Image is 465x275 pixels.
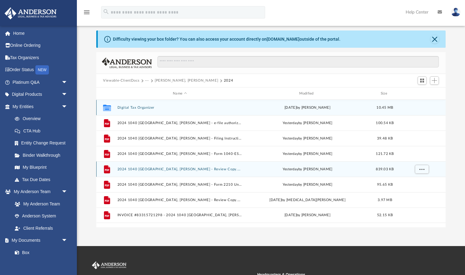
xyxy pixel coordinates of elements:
[103,78,139,83] button: Viewable-ClientDocs
[245,136,370,141] div: by [PERSON_NAME]
[4,76,77,88] a: Platinum Q&Aarrow_drop_down
[145,78,149,83] button: ···
[4,64,77,76] a: Order StatusNEW
[377,213,393,217] span: 52.15 KB
[418,76,427,85] button: Switch to Grid View
[117,152,242,156] button: 2024 1040 [GEOGRAPHIC_DATA], [PERSON_NAME] - Form 1040-ES Estimated Tax Voucher.pdf
[245,182,370,188] div: by [PERSON_NAME]
[83,12,90,16] a: menu
[117,91,242,96] div: Name
[62,234,74,247] span: arrow_drop_down
[283,137,298,140] span: yesterday
[96,100,446,228] div: grid
[245,167,370,172] div: by [PERSON_NAME]
[117,198,242,202] button: 2024 1040 [GEOGRAPHIC_DATA], [PERSON_NAME] - Review Copy.pdf
[117,183,242,187] button: 2024 1040 [GEOGRAPHIC_DATA], [PERSON_NAME] - Form 2210 Underpayment of Estimated Tax Voucher.pdf
[4,27,77,39] a: Home
[113,36,340,42] div: Difficulty viewing your box folder? You can also access your account directly on outside of the p...
[62,88,74,101] span: arrow_drop_down
[245,105,370,111] div: [DATE] by [PERSON_NAME]
[245,120,370,126] div: by [PERSON_NAME]
[9,161,74,174] a: My Blueprint
[451,8,460,17] img: User Pic
[400,91,443,96] div: id
[283,152,298,156] span: yesterday
[224,78,233,83] button: 2024
[283,168,298,171] span: yesterday
[431,35,439,43] button: Close
[117,121,242,125] button: 2024 1040 [GEOGRAPHIC_DATA], [PERSON_NAME] - e-file authorization - please sign.pdf
[4,186,74,198] a: My Anderson Teamarrow_drop_down
[62,100,74,113] span: arrow_drop_down
[283,121,298,125] span: yesterday
[9,173,77,186] a: Tax Due Dates
[4,88,77,101] a: Digital Productsarrow_drop_down
[283,183,298,186] span: yesterday
[9,113,77,125] a: Overview
[9,210,74,222] a: Anderson System
[245,151,370,157] div: by [PERSON_NAME]
[91,261,128,269] img: Anderson Advisors Platinum Portal
[4,51,77,64] a: Tax Organizers
[9,125,77,137] a: CTA Hub
[9,149,77,161] a: Binder Walkthrough
[4,234,74,247] a: My Documentsarrow_drop_down
[376,152,394,156] span: 121.72 KB
[9,222,74,234] a: Client Referrals
[9,246,71,259] a: Box
[378,198,392,202] span: 3.97 MB
[9,198,71,210] a: My Anderson Team
[245,212,370,218] div: [DATE] by [PERSON_NAME]
[267,37,300,42] a: [DOMAIN_NAME]
[376,168,394,171] span: 839.03 KB
[377,183,393,186] span: 95.65 KB
[62,76,74,89] span: arrow_drop_down
[9,137,77,149] a: Entity Change Request
[83,9,90,16] i: menu
[4,100,77,113] a: My Entitiesarrow_drop_down
[117,136,242,140] button: 2024 1040 [GEOGRAPHIC_DATA], [PERSON_NAME] - Filing Instructions.pdf
[430,76,439,85] button: Add
[117,167,242,171] button: 2024 1040 [GEOGRAPHIC_DATA], [PERSON_NAME] - Review Copy.pdf
[373,91,397,96] div: Size
[117,213,242,217] button: INVOICE #83315721298 - 2024 1040 [GEOGRAPHIC_DATA], [PERSON_NAME][GEOGRAPHIC_DATA]pdf
[103,8,109,15] i: search
[157,56,439,68] input: Search files and folders
[155,78,218,83] button: [PERSON_NAME], [PERSON_NAME]
[376,121,394,125] span: 100.54 KB
[62,186,74,198] span: arrow_drop_down
[35,65,49,75] div: NEW
[377,106,393,109] span: 10.45 MB
[245,91,370,96] div: Modified
[3,7,58,19] img: Anderson Advisors Platinum Portal
[99,91,114,96] div: id
[415,165,429,174] button: More options
[117,106,242,110] button: Digital Tax Organizer
[245,197,370,203] div: [DATE] by [MEDICAL_DATA][PERSON_NAME]
[4,39,77,52] a: Online Ordering
[377,137,393,140] span: 39.48 KB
